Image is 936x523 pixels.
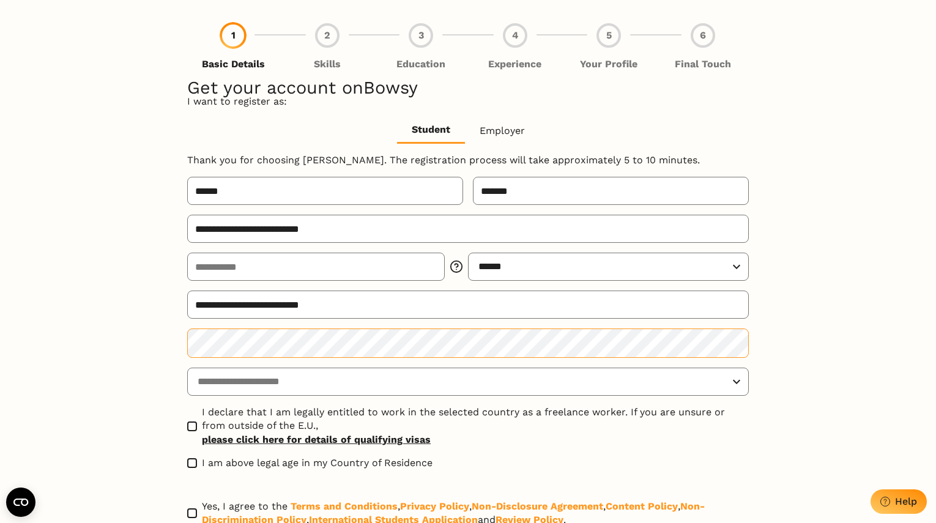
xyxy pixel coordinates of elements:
[202,57,265,71] p: Basic Details
[202,456,433,470] span: I am above legal age in my Country of Residence
[202,433,749,447] a: please click here for details of qualifying visas
[396,57,445,71] p: Education
[409,23,433,48] div: 3
[580,57,637,71] p: Your Profile
[221,23,245,48] div: 1
[465,118,540,143] button: Employer
[503,23,527,48] div: 4
[397,118,465,143] button: Student
[291,500,398,512] a: Terms and Conditions
[691,23,715,48] div: 6
[400,500,469,512] a: Privacy Policy
[6,488,35,517] button: Open CMP widget
[187,81,749,94] h1: Get your account on
[202,406,749,447] span: I declare that I am legally entitled to work in the selected country as a freelance worker. If yo...
[363,77,418,98] span: Bowsy
[488,57,541,71] p: Experience
[472,500,603,512] a: Non-Disclosure Agreement
[315,23,340,48] div: 2
[596,23,621,48] div: 5
[675,57,731,71] p: Final Touch
[895,495,917,507] div: Help
[187,154,749,167] p: Thank you for choosing [PERSON_NAME]. The registration process will take approximately 5 to 10 mi...
[871,489,927,514] button: Help
[187,95,749,108] p: I want to register as:
[314,57,341,71] p: Skills
[606,500,678,512] a: Content Policy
